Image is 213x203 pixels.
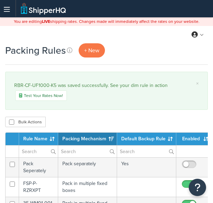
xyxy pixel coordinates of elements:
[19,133,58,145] th: Rule Name: activate to sort column ascending
[117,133,176,145] th: Default Backup Rule: activate to sort column ascending
[58,177,117,197] td: Pack in multiple fixed boxes
[58,157,117,177] td: Pack separately
[189,179,206,196] button: Open Resource Center
[176,133,212,145] th: Enabled: activate to sort column ascending
[117,145,176,157] input: Search
[58,133,117,145] th: Packing Mechanism: activate to sort column ascending
[5,44,66,57] h1: Packing Rules
[58,145,117,157] input: Search
[19,157,58,177] td: Pack Seperately
[196,81,199,86] a: ×
[79,43,105,58] a: + New
[42,18,50,25] b: LIVE
[5,117,46,127] button: Bulk Actions
[117,157,176,177] td: Yes
[84,46,99,54] span: + New
[14,81,199,101] div: RBR-CF-UF1000-K5 was saved successfully. See your dim rule in action
[19,145,58,157] input: Search
[15,90,67,101] a: Test Your Rates Now!
[19,177,58,197] td: FSP-P-RZRXPT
